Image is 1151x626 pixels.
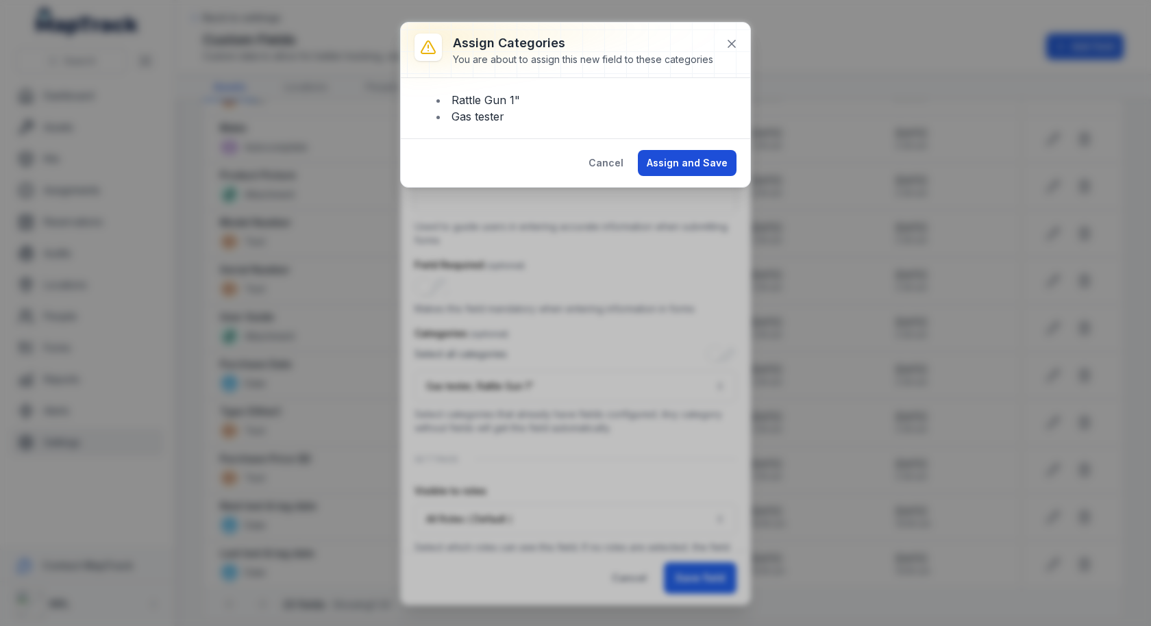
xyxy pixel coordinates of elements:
[453,53,713,66] div: You are about to assign this new field to these categories
[451,110,504,123] span: Gas tester
[451,93,520,107] span: Rattle Gun 1"
[580,150,632,176] button: Cancel
[638,150,737,176] button: Assign and Save
[453,34,713,53] h3: Assign categories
